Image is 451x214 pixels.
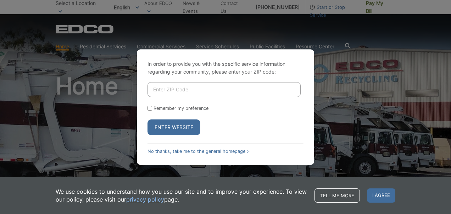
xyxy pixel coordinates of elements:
[126,196,164,203] a: privacy policy
[154,106,208,111] label: Remember my preference
[314,188,360,203] a: Tell me more
[367,188,395,203] span: I agree
[147,119,200,135] button: Enter Website
[147,82,301,97] input: Enter ZIP Code
[147,149,250,154] a: No thanks, take me to the general homepage >
[56,188,307,203] p: We use cookies to understand how you use our site and to improve your experience. To view our pol...
[147,60,304,76] p: In order to provide you with the specific service information regarding your community, please en...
